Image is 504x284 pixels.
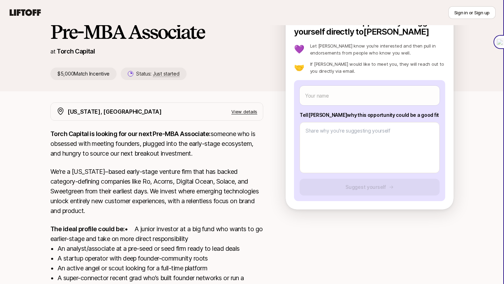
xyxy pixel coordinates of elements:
p: Interested in this opportunity? Suggest yourself directly to [PERSON_NAME] [294,17,445,37]
p: If [PERSON_NAME] would like to meet you, they will reach out to you directly via email. [310,61,445,74]
p: 💜 [294,45,304,54]
p: Let [PERSON_NAME] know you’re interested and then pull in endorsements from people who know you w... [310,42,445,56]
p: [US_STATE], [GEOGRAPHIC_DATA] [68,107,162,116]
h1: Pre-MBA Associate [50,21,263,42]
p: someone who is obsessed with meeting founders, plugged into the early-stage ecosystem, and hungry... [50,129,263,158]
p: We’re a [US_STATE]–based early-stage venture firm that has backed category-defining companies lik... [50,167,263,216]
span: Just started [153,71,180,77]
p: $5,000 Match Incentive [50,68,117,80]
p: Tell [PERSON_NAME] why this opportunity could be a good fit [300,111,440,119]
p: 🤝 [294,63,304,72]
p: View details [231,108,257,115]
p: at [50,47,55,56]
strong: The ideal profile could be: [50,225,125,233]
a: Torch Capital [57,48,95,55]
p: Status: [136,70,179,78]
button: Sign in or Sign up [448,6,496,19]
strong: Torch Capital is looking for our next Pre-MBA Associate: [50,130,211,137]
